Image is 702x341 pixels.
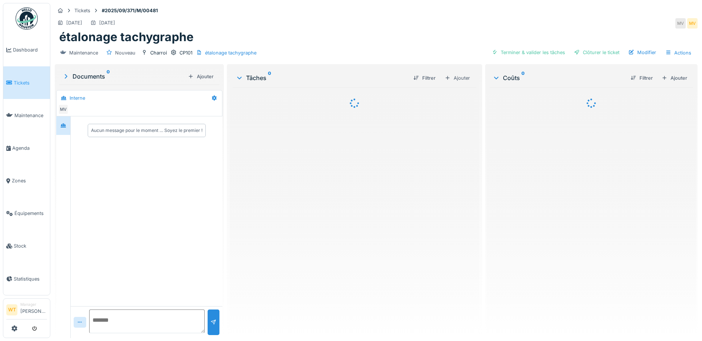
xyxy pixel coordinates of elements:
[3,230,50,262] a: Stock
[115,49,135,56] div: Nouveau
[6,304,17,315] li: WT
[107,72,110,81] sup: 0
[14,210,47,217] span: Équipements
[59,30,194,44] h1: étalonage tachygraphe
[268,73,271,82] sup: 0
[6,302,47,320] a: WT Manager[PERSON_NAME]
[69,49,98,56] div: Maintenance
[236,73,407,82] div: Tâches
[628,73,656,83] div: Filtrer
[74,7,90,14] div: Tickets
[14,242,47,249] span: Stock
[70,95,85,102] div: Interne
[99,7,161,14] strong: #2025/09/371/M/00481
[150,49,167,56] div: Charroi
[20,302,47,318] li: [PERSON_NAME]
[3,99,50,132] a: Maintenance
[14,112,47,119] span: Maintenance
[441,73,473,83] div: Ajouter
[3,132,50,164] a: Agenda
[625,47,659,57] div: Modifier
[20,302,47,307] div: Manager
[14,79,47,86] span: Tickets
[3,197,50,230] a: Équipements
[12,145,47,152] span: Agenda
[571,47,622,57] div: Clôturer le ticket
[179,49,192,56] div: CP101
[687,18,698,29] div: MV
[3,165,50,197] a: Zones
[3,262,50,295] a: Statistiques
[489,47,568,57] div: Terminer & valider les tâches
[3,66,50,99] a: Tickets
[91,127,202,134] div: Aucun message pour le moment … Soyez le premier !
[493,73,625,82] div: Coûts
[16,7,38,30] img: Badge_color-CXgf-gQk.svg
[12,177,47,184] span: Zones
[62,72,185,81] div: Documents
[675,18,686,29] div: MV
[14,275,47,282] span: Statistiques
[662,47,695,58] div: Actions
[66,19,82,26] div: [DATE]
[13,46,47,53] span: Dashboard
[659,73,690,83] div: Ajouter
[185,72,216,82] div: Ajouter
[205,49,256,56] div: étalonage tachygraphe
[521,73,525,82] sup: 0
[99,19,115,26] div: [DATE]
[3,34,50,66] a: Dashboard
[410,73,439,83] div: Filtrer
[58,104,68,115] div: MV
